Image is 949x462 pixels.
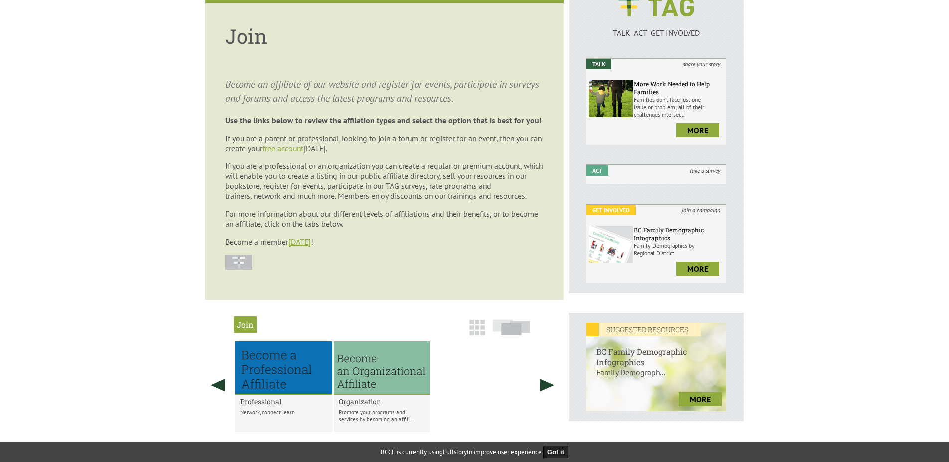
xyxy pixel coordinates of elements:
[225,77,544,105] p: Become an affiliate of our website and register for events, participate in surveys and forums and...
[676,262,719,276] a: more
[586,18,727,38] a: TALK ACT GET INVOLVED
[240,409,327,416] p: Network, connect, learn
[490,324,533,340] a: Slide View
[586,336,727,367] h6: BC Family Demographic Infographics
[234,316,257,333] h2: Join
[586,323,701,336] em: SUGGESTED RESOURCES
[586,165,608,176] em: Act
[677,59,726,69] i: share your story
[240,397,327,406] a: Professional
[334,341,430,432] li: Organization
[225,237,544,247] p: Become a member !
[469,320,485,335] img: grid-icon.png
[634,242,724,257] p: Family Demographics by Regional District
[543,446,568,458] button: Got it
[586,59,611,69] em: Talk
[225,115,542,125] strong: Use the links below to review the affilation types and select the option that is best for you!
[466,324,488,340] a: Grid View
[339,397,425,406] a: Organization
[443,448,467,456] a: Fullstory
[586,367,727,387] p: Family Demograph...
[634,80,724,96] h6: More Work Needed to Help Families
[679,392,722,406] a: more
[235,341,332,432] li: Professional
[586,28,727,38] p: TALK ACT GET INVOLVED
[262,143,303,153] a: free account
[634,96,724,118] p: Families don’t face just one issue or problem; all of their challenges intersect.
[676,205,726,215] i: join a campaign
[684,165,726,176] i: take a survey
[225,133,544,153] p: If you are a parent or professional looking to join a forum or register for an event, then you ca...
[225,161,543,201] span: If you are a professional or an organization you can create a regular or premium account, which w...
[288,237,311,247] a: [DATE]
[493,319,530,335] img: slide-icon.png
[586,205,636,215] em: Get Involved
[225,209,544,229] p: For more information about our different levels of affiliations and their benefits, or to become ...
[339,409,425,423] p: Promote your programs and services by becoming an affili...
[676,123,719,137] a: more
[634,226,724,242] h6: BC Family Demographic Infographics
[225,23,544,49] h1: Join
